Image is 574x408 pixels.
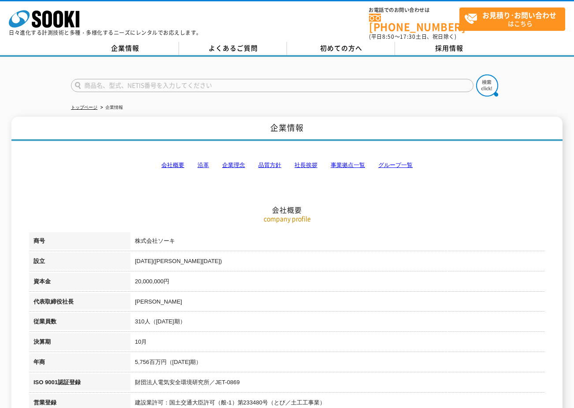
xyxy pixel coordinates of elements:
[29,313,130,333] th: 従業員数
[99,103,123,112] li: 企業情報
[382,33,395,41] span: 8:50
[482,10,556,20] strong: お見積り･お問い合わせ
[29,252,130,273] th: 設立
[378,162,413,168] a: グループ一覧
[369,33,456,41] span: (平日 ～ 土日、祝日除く)
[130,333,545,353] td: 10月
[476,74,498,96] img: btn_search.png
[130,374,545,394] td: 財団法人電気安全環境研究所／JET-0869
[29,232,130,252] th: 商号
[222,162,245,168] a: 企業理念
[395,42,503,55] a: 採用情報
[464,8,565,30] span: はこちら
[161,162,184,168] a: 会社概要
[294,162,317,168] a: 社長挨拶
[9,30,202,35] p: 日々進化する計測技術と多種・多様化するニーズにレンタルでお応えします。
[287,42,395,55] a: 初めての方へ
[130,353,545,374] td: 5,756百万円（[DATE]期）
[29,353,130,374] th: 年商
[29,333,130,353] th: 決算期
[71,42,179,55] a: 企業情報
[130,252,545,273] td: [DATE]([PERSON_NAME][DATE])
[130,313,545,333] td: 310人（[DATE]期）
[369,7,459,13] span: お電話でのお問い合わせは
[29,214,545,223] p: company profile
[11,117,563,141] h1: 企業情報
[130,293,545,313] td: [PERSON_NAME]
[71,105,97,110] a: トップページ
[29,374,130,394] th: ISO 9001認証登録
[29,117,545,215] h2: 会社概要
[130,273,545,293] td: 20,000,000円
[258,162,281,168] a: 品質方針
[459,7,565,31] a: お見積り･お問い合わせはこちら
[29,273,130,293] th: 資本金
[320,43,362,53] span: 初めての方へ
[29,293,130,313] th: 代表取締役社長
[400,33,416,41] span: 17:30
[198,162,209,168] a: 沿革
[179,42,287,55] a: よくあるご質問
[130,232,545,252] td: 株式会社ソーキ
[369,14,459,32] a: [PHONE_NUMBER]
[331,162,365,168] a: 事業拠点一覧
[71,79,473,92] input: 商品名、型式、NETIS番号を入力してください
